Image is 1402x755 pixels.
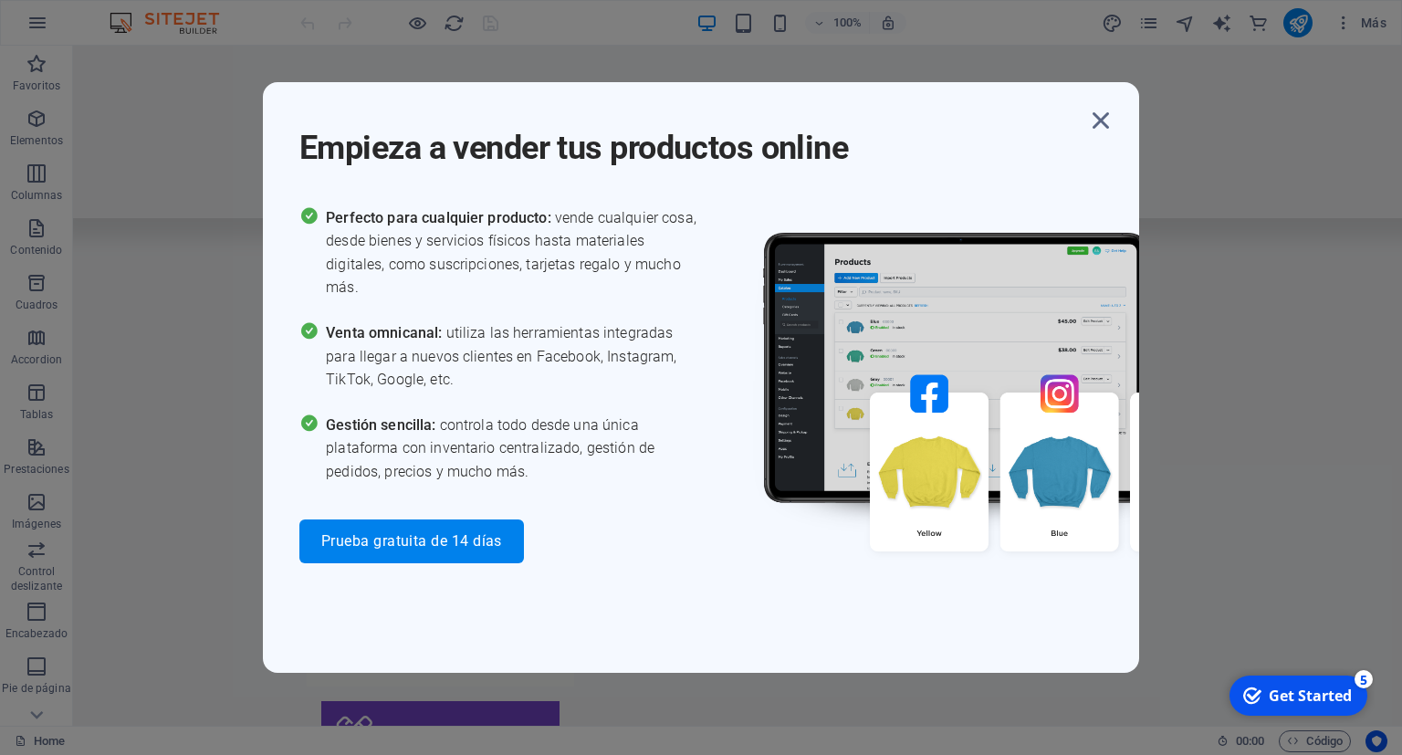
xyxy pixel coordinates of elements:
[10,7,148,47] div: Get Started 5 items remaining, 0% complete
[733,206,1281,605] img: promo_image.png
[135,2,153,20] div: 5
[326,321,701,392] span: utiliza las herramientas integradas para llegar a nuevos clientes en Facebook, Instagram, TikTok,...
[326,206,701,299] span: vende cualquier cosa, desde bienes y servicios físicos hasta materiales digitales, como suscripci...
[326,416,440,434] span: Gestión sencilla:
[326,324,445,341] span: Venta omnicanal:
[326,414,701,484] span: controla todo desde una única plataforma con inventario centralizado, gestión de pedidos, precios...
[49,17,132,37] div: Get Started
[321,534,502,549] span: Prueba gratuita de 14 días
[326,209,555,226] span: Perfecto para cualquier producto:
[299,519,524,563] button: Prueba gratuita de 14 días
[299,104,1084,170] h1: Empieza a vender tus productos online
